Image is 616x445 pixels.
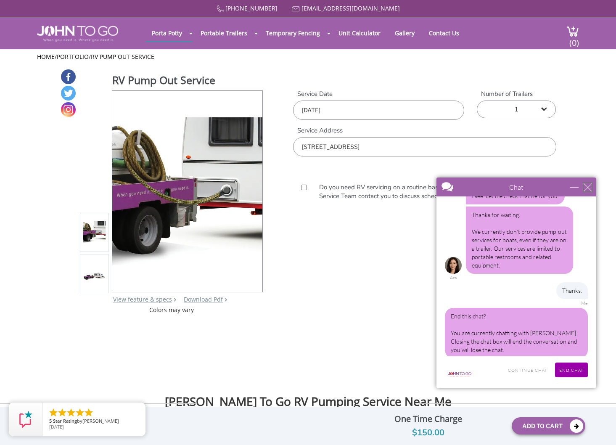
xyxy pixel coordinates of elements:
img: Product [83,272,106,280]
span: [DATE] [49,424,64,430]
ul: / / [37,53,579,61]
input: Service Date [293,101,464,120]
a: Instagram [61,102,76,117]
button: Add To Cart [512,417,585,434]
a: View feature & specs [113,295,172,303]
a: Portfolio [57,53,89,61]
li:  [57,408,67,418]
span: 5 [49,418,52,424]
img: cart a [566,26,579,37]
img: Review Rating [17,411,34,428]
label: Service Address [293,126,556,135]
label: Do you need RV servicing on a routine basis? Check here to have our Customer Service Team contact... [315,183,550,201]
li:  [66,408,76,418]
li:  [48,408,58,418]
input: Service Address [293,137,556,156]
img: chevron.png [225,298,227,302]
a: Download Pdf [184,295,223,303]
label: Number of Trailers [477,90,556,98]
img: Product [83,221,106,244]
a: Facebook [61,69,76,84]
a: Home [37,53,55,61]
span: by [49,419,139,424]
span: (0) [569,30,579,48]
a: Gallery [389,25,421,41]
img: JOHN to go [37,26,118,42]
label: Service Date [293,90,464,98]
span: [PERSON_NAME] [82,418,119,424]
div: Colors may vary [80,306,264,314]
a: [PHONE_NUMBER] [225,4,278,12]
img: Product [112,117,262,265]
span: Star Rating [53,418,77,424]
a: Temporary Fencing [259,25,326,41]
a: RV Pump Out Service [91,53,154,61]
a: Porta Potty [145,25,188,41]
li:  [84,408,94,418]
img: right arrow icon [174,298,176,302]
h1: RV Pump Out Service [112,73,264,90]
li:  [75,408,85,418]
a: Twitter [61,86,76,101]
iframe: Live Chat Box [431,172,601,393]
a: [EMAIL_ADDRESS][DOMAIN_NAME] [301,4,400,12]
div: $150.00 [352,426,505,440]
div: One Time Charge [352,412,505,426]
a: Unit Calculator [332,25,387,41]
a: Portable Trailers [194,25,254,41]
img: Mail [292,6,300,12]
img: Call [217,5,224,13]
a: Contact Us [423,25,465,41]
